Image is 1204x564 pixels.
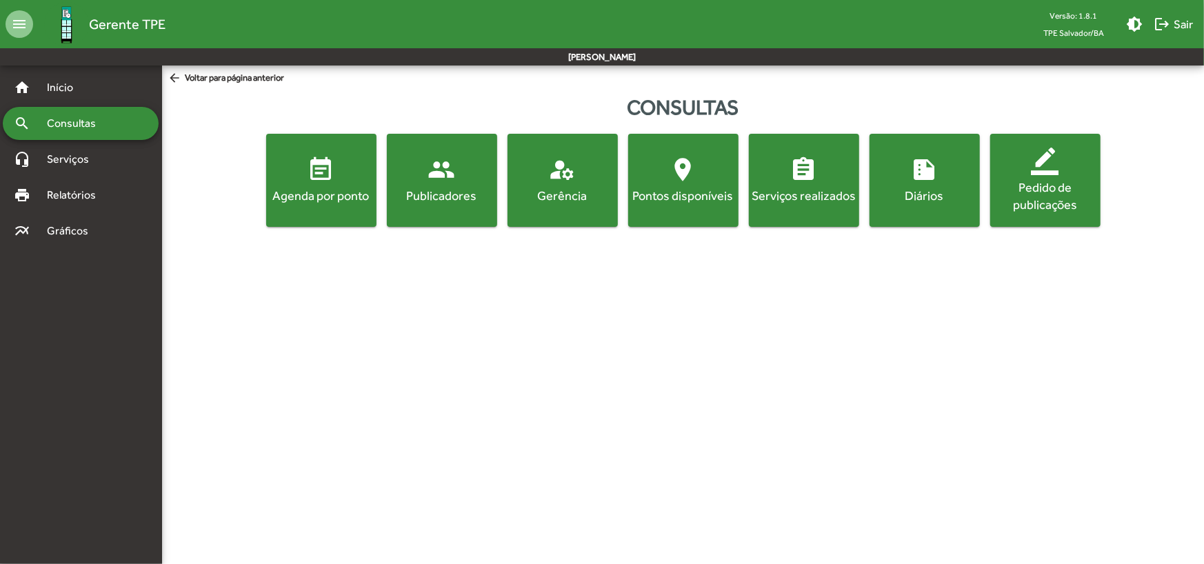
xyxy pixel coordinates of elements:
[39,151,108,168] span: Serviços
[870,134,980,227] button: Diários
[269,187,374,204] div: Agenda por ponto
[1154,16,1170,32] mat-icon: logout
[266,134,377,227] button: Agenda por ponto
[508,134,618,227] button: Gerência
[993,179,1098,213] div: Pedido de publicações
[33,2,165,47] a: Gerente TPE
[14,115,30,132] mat-icon: search
[670,156,697,183] mat-icon: location_on
[44,2,89,47] img: Logo
[39,223,107,239] span: Gráficos
[168,71,185,86] mat-icon: arrow_back
[1148,12,1198,37] button: Sair
[911,156,939,183] mat-icon: summarize
[89,13,165,35] span: Gerente TPE
[14,223,30,239] mat-icon: multiline_chart
[790,156,818,183] mat-icon: assignment
[39,187,114,203] span: Relatórios
[39,115,114,132] span: Consultas
[162,92,1204,123] div: Consultas
[390,187,494,204] div: Publicadores
[1032,148,1059,175] mat-icon: border_color
[428,156,456,183] mat-icon: people
[549,156,576,183] mat-icon: manage_accounts
[1032,7,1115,24] div: Versão: 1.8.1
[1032,24,1115,41] span: TPE Salvador/BA
[39,79,93,96] span: Início
[752,187,856,204] div: Serviços realizados
[6,10,33,38] mat-icon: menu
[308,156,335,183] mat-icon: event_note
[631,187,736,204] div: Pontos disponíveis
[510,187,615,204] div: Gerência
[628,134,739,227] button: Pontos disponíveis
[872,187,977,204] div: Diários
[749,134,859,227] button: Serviços realizados
[1126,16,1143,32] mat-icon: brightness_medium
[14,79,30,96] mat-icon: home
[14,187,30,203] mat-icon: print
[387,134,497,227] button: Publicadores
[168,71,284,86] span: Voltar para página anterior
[990,134,1101,227] button: Pedido de publicações
[1154,12,1193,37] span: Sair
[14,151,30,168] mat-icon: headset_mic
